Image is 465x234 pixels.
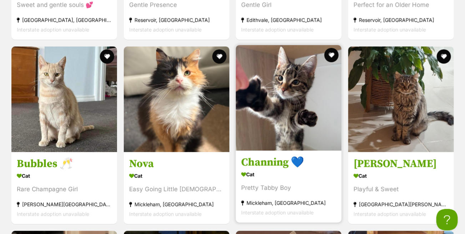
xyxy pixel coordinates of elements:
div: Edithvale, [GEOGRAPHIC_DATA] [241,15,336,25]
div: Cat [354,171,449,181]
div: [GEOGRAPHIC_DATA], [GEOGRAPHIC_DATA] [17,15,112,25]
h3: Channing 💙 [241,156,336,169]
h3: Nova [129,157,224,171]
span: Interstate adoption unavailable [17,211,89,217]
img: Channing 💙 [236,45,342,151]
h3: [PERSON_NAME] [354,157,449,171]
div: Reservoir, [GEOGRAPHIC_DATA] [129,15,224,25]
div: Playful & Sweet [354,184,449,194]
div: [PERSON_NAME][GEOGRAPHIC_DATA], [GEOGRAPHIC_DATA] [17,199,112,209]
div: Easy Going Little [DEMOGRAPHIC_DATA] [129,184,224,194]
div: Cat [17,171,112,181]
a: Nova Cat Easy Going Little [DEMOGRAPHIC_DATA] Mickleham, [GEOGRAPHIC_DATA] Interstate adoption un... [124,152,229,224]
div: Pretty Tabby Boy [241,183,336,193]
span: Interstate adoption unavailable [129,26,202,32]
span: Interstate adoption unavailable [17,26,89,32]
span: Interstate adoption unavailable [354,26,426,32]
button: favourite [100,49,114,63]
h3: Bubbles 🥂 [17,157,112,171]
img: Jon Snow [348,46,454,152]
div: Cat [241,169,336,179]
span: Interstate adoption unavailable [241,26,314,32]
img: Nova [124,46,229,152]
div: Cat [129,171,224,181]
a: [PERSON_NAME] Cat Playful & Sweet [GEOGRAPHIC_DATA][PERSON_NAME][GEOGRAPHIC_DATA] Interstate adop... [348,152,454,224]
button: favourite [436,49,451,63]
div: Rare Champagne Girl [17,184,112,194]
span: Interstate adoption unavailable [129,211,202,217]
span: Interstate adoption unavailable [241,209,314,215]
button: favourite [324,48,339,62]
div: Reservoir, [GEOGRAPHIC_DATA] [354,15,449,25]
img: Bubbles 🥂 [11,46,117,152]
div: Mickleham, [GEOGRAPHIC_DATA] [129,199,224,209]
div: Mickleham, [GEOGRAPHIC_DATA] [241,198,336,208]
iframe: Help Scout Beacon - Open [436,209,458,230]
a: Bubbles 🥂 Cat Rare Champagne Girl [PERSON_NAME][GEOGRAPHIC_DATA], [GEOGRAPHIC_DATA] Interstate ad... [11,152,117,224]
div: [GEOGRAPHIC_DATA][PERSON_NAME][GEOGRAPHIC_DATA] [354,199,449,209]
span: Interstate adoption unavailable [354,211,426,217]
a: Channing 💙 Cat Pretty Tabby Boy Mickleham, [GEOGRAPHIC_DATA] Interstate adoption unavailable favo... [236,150,342,223]
button: favourite [212,49,226,63]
